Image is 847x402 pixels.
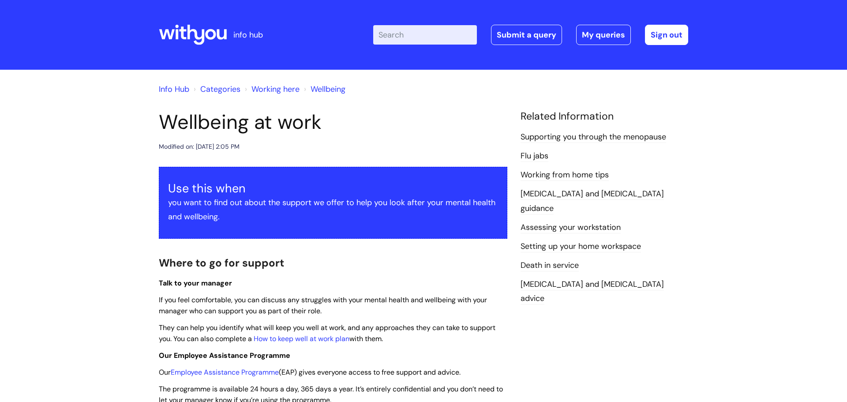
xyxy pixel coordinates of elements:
[191,82,240,96] li: Solution home
[491,25,562,45] a: Submit a query
[233,28,263,42] p: info hub
[243,82,300,96] li: Working here
[576,25,631,45] a: My queries
[521,150,548,162] a: Flu jabs
[159,295,487,316] span: If you feel comfortable, you can discuss any struggles with your mental health and wellbeing with...
[159,368,461,377] span: Our (EAP) gives everyone access to free support and advice.
[159,278,232,288] span: Talk to your manager
[311,84,345,94] a: Wellbeing
[521,188,664,214] a: [MEDICAL_DATA] and [MEDICAL_DATA] guidance
[159,351,290,360] span: Our Employee Assistance Programme
[373,25,688,45] div: | -
[521,260,579,271] a: Death in service
[254,334,349,343] a: How to keep well at work plan
[521,241,641,252] a: Setting up your home workspace
[168,195,498,224] p: you want to find out about the support we offer to help you look after your mental health and wel...
[159,110,507,134] h1: Wellbeing at work
[521,279,664,304] a: [MEDICAL_DATA] and [MEDICAL_DATA] advice
[251,84,300,94] a: Working here
[521,110,688,123] h4: Related Information
[159,141,240,152] div: Modified on: [DATE] 2:05 PM
[159,84,189,94] a: Info Hub
[645,25,688,45] a: Sign out
[302,82,345,96] li: Wellbeing
[349,334,383,343] span: with them.
[521,222,621,233] a: Assessing your workstation
[168,181,498,195] h3: Use this when
[521,169,609,181] a: Working from home tips
[200,84,240,94] a: Categories
[521,131,666,143] a: Supporting you through the menopause
[171,368,279,377] a: Employee Assistance Programme
[373,25,477,45] input: Search
[159,256,284,270] span: Where to go for support
[159,323,495,343] span: They can help you identify what will keep you well at work, and any approaches they can take to s...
